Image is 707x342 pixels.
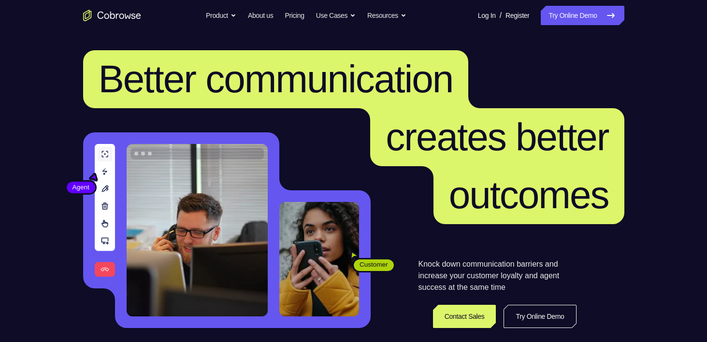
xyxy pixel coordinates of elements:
button: Resources [367,6,406,25]
span: / [500,10,502,21]
a: Log In [478,6,496,25]
button: Use Cases [316,6,356,25]
button: Product [206,6,236,25]
a: Try Online Demo [541,6,624,25]
a: Pricing [285,6,304,25]
p: Knock down communication barriers and increase your customer loyalty and agent success at the sam... [418,258,577,293]
img: A customer holding their phone [279,202,359,316]
img: A customer support agent talking on the phone [127,144,268,316]
a: Go to the home page [83,10,141,21]
span: creates better [386,115,608,158]
span: Better communication [99,57,453,100]
a: Try Online Demo [504,305,576,328]
span: outcomes [449,173,609,216]
a: About us [248,6,273,25]
a: Contact Sales [433,305,496,328]
a: Register [505,6,529,25]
